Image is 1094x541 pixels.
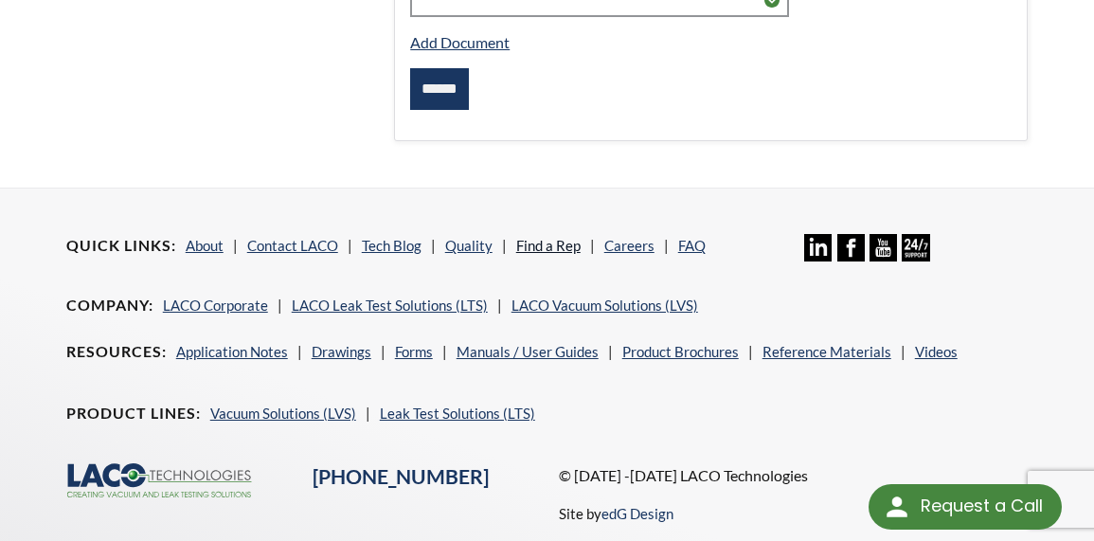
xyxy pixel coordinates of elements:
[176,343,288,360] a: Application Notes
[678,237,706,254] a: FAQ
[210,405,356,422] a: Vacuum Solutions (LVS)
[410,33,510,51] a: Add Document
[921,484,1043,528] div: Request a Call
[66,342,167,362] h4: Resources
[902,234,929,261] img: 24/7 Support Icon
[511,297,698,314] a: LACO Vacuum Solutions (LVS)
[292,297,488,314] a: LACO Leak Test Solutions (LTS)
[882,492,912,522] img: round button
[163,297,268,314] a: LACO Corporate
[247,237,338,254] a: Contact LACO
[313,464,489,489] a: [PHONE_NUMBER]
[395,343,433,360] a: Forms
[604,237,655,254] a: Careers
[312,343,371,360] a: Drawings
[66,296,153,316] h4: Company
[762,343,891,360] a: Reference Materials
[66,236,176,256] h4: Quick Links
[380,405,535,422] a: Leak Test Solutions (LTS)
[186,237,224,254] a: About
[362,237,421,254] a: Tech Blog
[902,247,929,264] a: 24/7 Support
[601,505,673,522] a: edG Design
[516,237,581,254] a: Find a Rep
[457,343,599,360] a: Manuals / User Guides
[869,484,1062,530] div: Request a Call
[622,343,739,360] a: Product Brochures
[915,343,958,360] a: Videos
[559,502,673,525] p: Site by
[559,463,1029,488] p: © [DATE] -[DATE] LACO Technologies
[66,404,201,424] h4: Product Lines
[445,237,493,254] a: Quality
